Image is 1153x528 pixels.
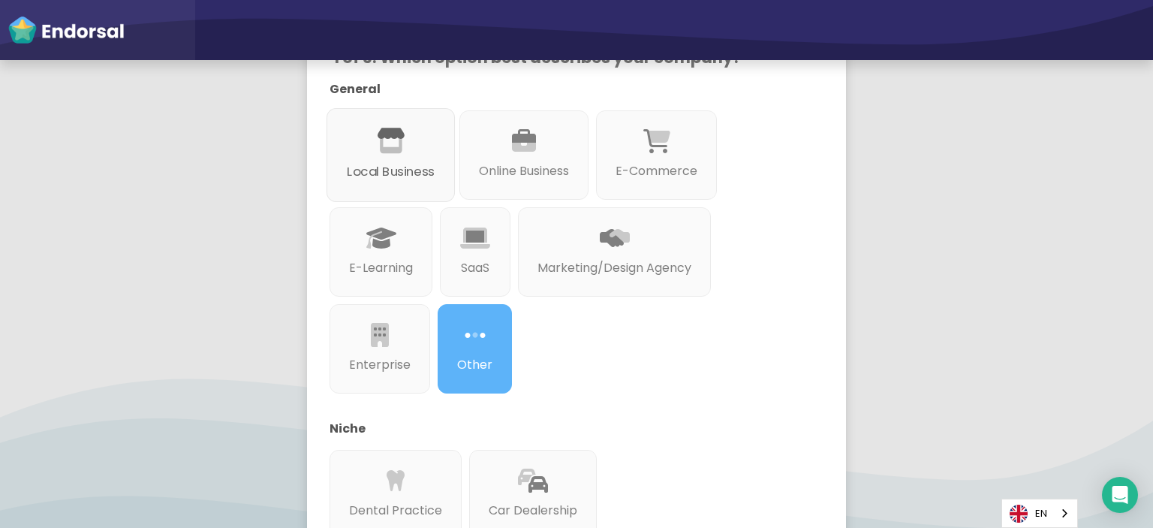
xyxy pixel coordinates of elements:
[330,80,801,98] p: General
[479,162,569,180] p: Online Business
[349,259,413,277] p: E-Learning
[349,502,442,520] p: Dental Practice
[457,356,492,374] p: Other
[1002,499,1077,527] a: EN
[459,259,491,277] p: SaaS
[349,356,411,374] p: Enterprise
[1001,499,1078,528] div: Language
[1001,499,1078,528] aside: Language selected: English
[8,15,125,45] img: endorsal-logo-white@2x.png
[347,163,435,182] p: Local Business
[330,420,801,438] p: Niche
[489,502,577,520] p: Car Dealership
[537,259,691,277] p: Marketing/Design Agency
[1102,477,1138,513] div: Open Intercom Messenger
[616,162,697,180] p: E-Commerce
